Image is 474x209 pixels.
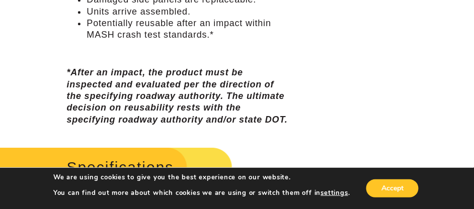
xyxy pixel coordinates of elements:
li: Units arrive assembled. [87,6,289,18]
p: You can find out more about which cookies we are using or switch them off in . [53,188,350,197]
em: *After an impact, the product must be inspected and evaluated per the direction of the specifying... [66,67,288,125]
button: settings [321,188,348,197]
p: We are using cookies to give you the best experience on our website. [53,173,350,182]
li: Potentially reusable after an impact within MASH crash test standards.* [87,18,289,41]
button: Accept [366,179,419,197]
